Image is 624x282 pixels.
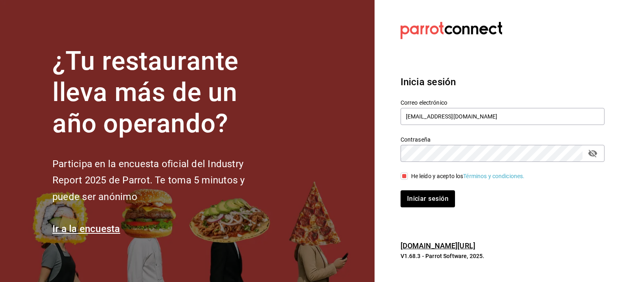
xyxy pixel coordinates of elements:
[411,172,525,181] div: He leído y acepto los
[52,46,272,139] h1: ¿Tu restaurante lleva más de un año operando?
[401,137,604,142] label: Contraseña
[52,223,120,235] a: Ir a la encuesta
[401,108,604,125] input: Ingresa tu correo electrónico
[401,252,604,260] p: V1.68.3 - Parrot Software, 2025.
[401,190,455,207] button: Iniciar sesión
[586,146,600,160] button: passwordField
[52,156,272,205] h2: Participa en la encuesta oficial del Industry Report 2025 de Parrot. Te toma 5 minutos y puede se...
[401,100,604,105] label: Correo electrónico
[401,75,604,89] h3: Inicia sesión
[401,241,475,250] a: [DOMAIN_NAME][URL]
[463,173,524,179] a: Términos y condiciones.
